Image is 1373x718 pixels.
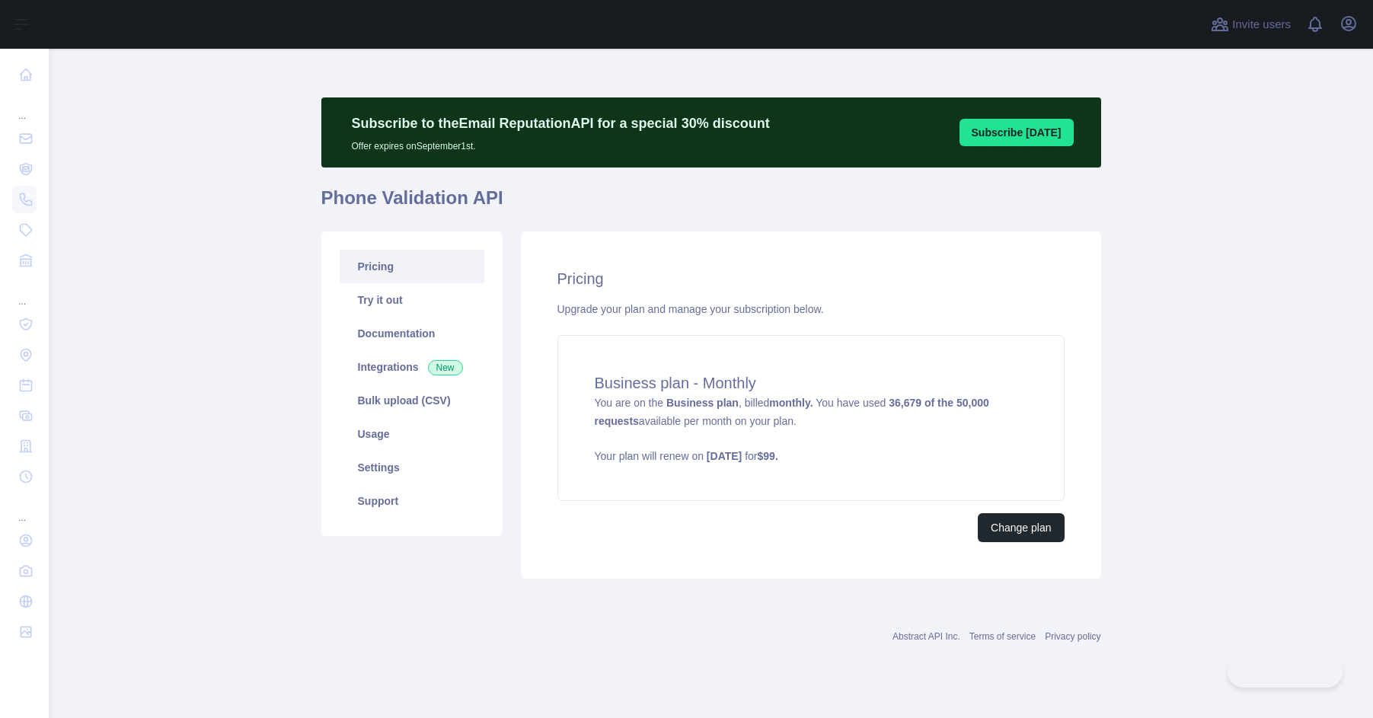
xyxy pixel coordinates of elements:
span: You are on the , billed You have used available per month on your plan. [595,397,1027,464]
a: Privacy policy [1045,631,1100,642]
div: ... [12,91,37,122]
a: Support [340,484,484,518]
p: Your plan will renew on for [595,448,1027,464]
a: Pricing [340,250,484,283]
div: ... [12,277,37,308]
div: ... [12,493,37,524]
strong: 36,679 of the 50,000 requests [595,397,989,427]
p: Offer expires on September 1st. [352,134,770,152]
a: Bulk upload (CSV) [340,384,484,417]
a: Try it out [340,283,484,317]
button: Subscribe [DATE] [960,119,1074,146]
strong: monthly. [769,397,813,409]
a: Usage [340,417,484,451]
a: Abstract API Inc. [892,631,960,642]
span: Invite users [1232,16,1291,34]
a: Terms of service [969,631,1036,642]
strong: Business plan [666,397,739,409]
a: Integrations New [340,350,484,384]
div: Upgrade your plan and manage your subscription below. [557,302,1065,317]
h4: Business plan - Monthly [595,372,1027,394]
strong: $ 99 . [758,450,778,462]
strong: [DATE] [707,450,742,462]
a: Documentation [340,317,484,350]
span: New [428,360,463,375]
iframe: Toggle Customer Support [1228,656,1343,688]
p: Subscribe to the Email Reputation API for a special 30 % discount [352,113,770,134]
button: Invite users [1208,12,1294,37]
a: Settings [340,451,484,484]
button: Change plan [978,513,1064,542]
h2: Pricing [557,268,1065,289]
h1: Phone Validation API [321,186,1101,222]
